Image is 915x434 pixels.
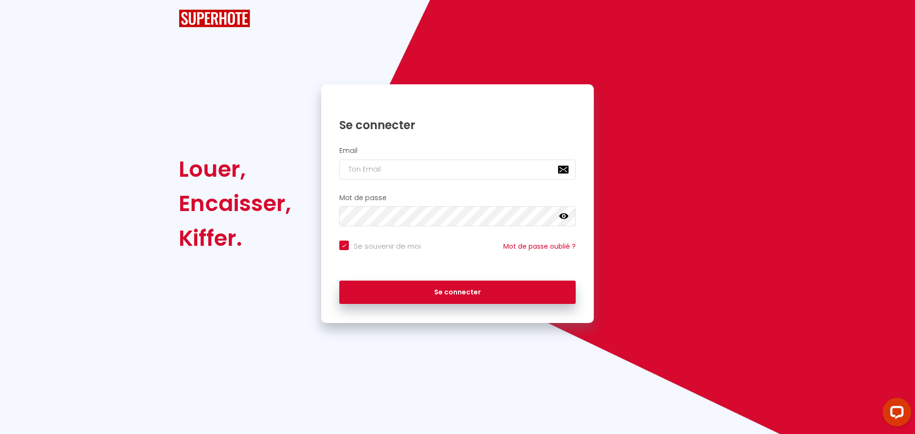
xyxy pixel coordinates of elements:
div: Kiffer. [179,221,291,255]
img: SuperHote logo [179,10,250,27]
a: Mot de passe oublié ? [503,242,576,251]
input: Ton Email [339,160,576,180]
div: Louer, [179,152,291,186]
h1: Se connecter [339,118,576,132]
div: Encaisser, [179,186,291,221]
h2: Email [339,147,576,155]
h2: Mot de passe [339,194,576,202]
iframe: LiveChat chat widget [875,394,915,434]
button: Se connecter [339,281,576,304]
